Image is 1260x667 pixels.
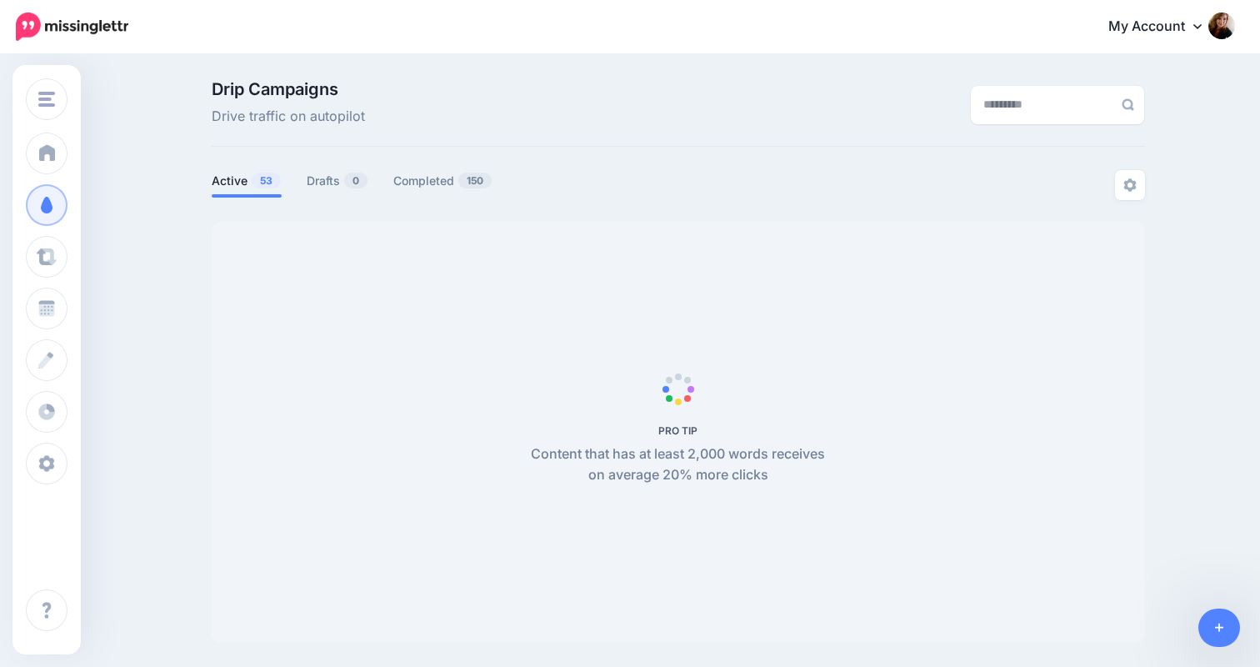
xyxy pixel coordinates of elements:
[307,171,368,191] a: Drafts0
[522,444,834,487] p: Content that has at least 2,000 words receives on average 20% more clicks
[393,171,492,191] a: Completed150
[212,106,365,128] span: Drive traffic on autopilot
[344,173,367,188] span: 0
[1122,98,1134,111] img: search-grey-6.png
[1092,7,1235,48] a: My Account
[212,81,365,98] span: Drip Campaigns
[458,173,492,188] span: 150
[16,13,128,41] img: Missinglettr
[38,92,55,107] img: menu.png
[1123,178,1137,192] img: settings-grey.png
[212,171,282,191] a: Active53
[522,424,834,437] h5: PRO TIP
[252,173,281,188] span: 53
